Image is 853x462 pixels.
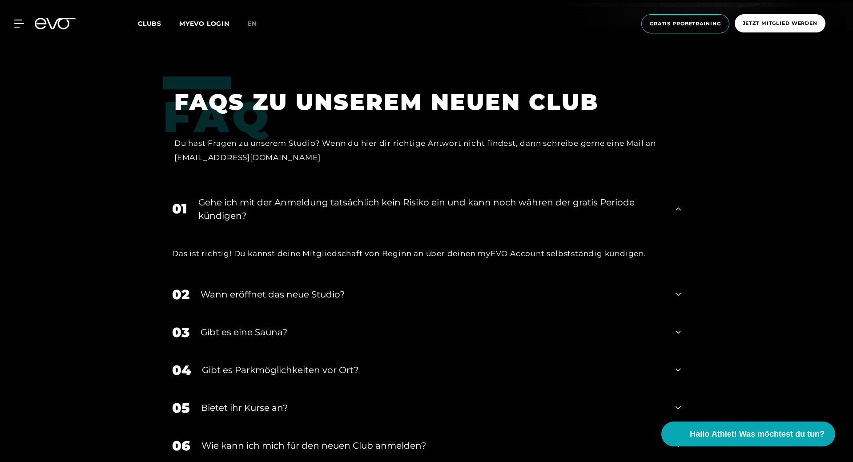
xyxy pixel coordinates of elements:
[201,288,664,301] div: Wann eröffnet das neue Studio?
[172,436,190,456] div: 06
[172,322,189,342] div: 03
[198,196,664,222] div: Gehe ich mit der Anmeldung tatsächlich kein Risiko ein und kann noch währen der gratis Periode kü...
[690,428,825,440] span: Hallo Athlet! Was möchtest du tun?
[201,439,664,452] div: Wie kann ich mich für den neuen Club anmelden?
[247,20,257,28] span: en
[174,136,668,165] div: Du hast Fragen zu unserem Studio? Wenn du hier dir richtige Antwort nicht findest, dann schreibe ...
[201,401,664,414] div: Bietet ihr Kurse an?
[172,246,681,261] div: Das ist richtig! Du kannst deine Mitgliedschaft von Beginn an über deinen myEVO Account selbststä...
[639,14,732,33] a: Gratis Probetraining
[172,398,190,418] div: 05
[138,19,179,28] a: Clubs
[732,14,828,33] a: Jetzt Mitglied werden
[247,19,268,29] a: en
[743,20,817,27] span: Jetzt Mitglied werden
[172,285,189,305] div: 02
[174,88,668,117] h1: FAQS ZU UNSEREM NEUEN CLUB
[202,363,664,377] div: Gibt es Parkmöglichkeiten vor Ort?
[201,325,664,339] div: Gibt es eine Sauna?
[172,199,187,219] div: 01
[661,422,835,446] button: Hallo Athlet! Was möchtest du tun?
[172,360,191,380] div: 04
[650,20,721,28] span: Gratis Probetraining
[179,20,229,28] a: MYEVO LOGIN
[138,20,161,28] span: Clubs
